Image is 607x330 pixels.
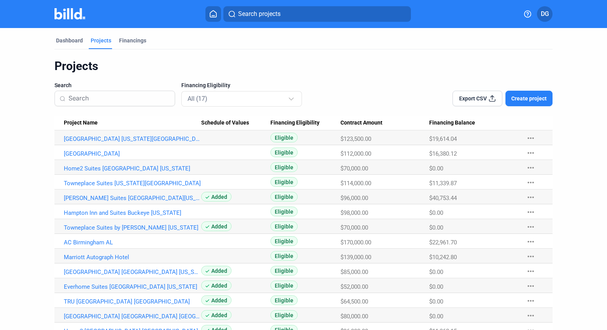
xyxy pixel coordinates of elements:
[181,81,230,89] span: Financing Eligibility
[453,91,502,106] button: Export CSV
[56,37,83,44] div: Dashboard
[537,6,553,22] button: DG
[201,119,249,126] span: Schedule of Values
[201,295,232,305] span: Added
[64,254,201,261] a: Marriott Autograph Hotel
[270,221,298,231] span: Eligible
[270,251,298,261] span: Eligible
[526,163,535,172] mat-icon: more_horiz
[270,147,298,157] span: Eligible
[429,239,457,246] span: $22,961.70
[526,222,535,232] mat-icon: more_horiz
[270,133,298,142] span: Eligible
[505,91,553,106] button: Create project
[526,133,535,143] mat-icon: more_horiz
[270,119,340,126] div: Financing Eligibility
[270,119,319,126] span: Financing Eligibility
[270,192,298,202] span: Eligible
[64,239,201,246] a: AC Birmingham AL
[526,237,535,246] mat-icon: more_horiz
[119,37,146,44] div: Financings
[340,239,371,246] span: $170,000.00
[64,313,201,320] a: [GEOGRAPHIC_DATA] [GEOGRAPHIC_DATA] [GEOGRAPHIC_DATA]
[64,119,98,126] span: Project Name
[340,165,368,172] span: $70,000.00
[68,90,170,107] input: Search
[526,207,535,217] mat-icon: more_horiz
[340,283,368,290] span: $52,000.00
[201,221,232,231] span: Added
[429,195,457,202] span: $40,753.44
[54,81,72,89] span: Search
[340,150,371,157] span: $112,000.00
[54,59,553,74] div: Projects
[270,266,298,276] span: Eligible
[429,209,443,216] span: $0.00
[340,119,429,126] div: Contract Amount
[429,298,443,305] span: $0.00
[340,224,368,231] span: $70,000.00
[526,178,535,187] mat-icon: more_horiz
[340,209,368,216] span: $98,000.00
[340,269,368,276] span: $85,000.00
[238,9,281,19] span: Search projects
[188,95,207,102] mat-select-trigger: All (17)
[270,177,298,187] span: Eligible
[64,165,201,172] a: Home2 Suites [GEOGRAPHIC_DATA] [US_STATE]
[526,281,535,291] mat-icon: more_horiz
[201,266,232,276] span: Added
[64,195,201,202] a: [PERSON_NAME] Suites [GEOGRAPHIC_DATA][US_STATE]
[201,192,232,202] span: Added
[64,298,201,305] a: TRU [GEOGRAPHIC_DATA] [GEOGRAPHIC_DATA]
[526,296,535,305] mat-icon: more_horiz
[526,311,535,320] mat-icon: more_horiz
[270,295,298,305] span: Eligible
[64,209,201,216] a: Hampton Inn and Suites Buckeye [US_STATE]
[64,119,201,126] div: Project Name
[429,165,443,172] span: $0.00
[340,298,368,305] span: $64,500.00
[429,180,457,187] span: $11,339.87
[526,148,535,158] mat-icon: more_horiz
[526,267,535,276] mat-icon: more_horiz
[340,119,382,126] span: Contract Amount
[429,150,457,157] span: $16,380.12
[64,150,201,157] a: [GEOGRAPHIC_DATA]
[64,135,201,142] a: [GEOGRAPHIC_DATA] [US_STATE][GEOGRAPHIC_DATA] [GEOGRAPHIC_DATA]
[526,252,535,261] mat-icon: more_horiz
[270,207,298,216] span: Eligible
[340,195,368,202] span: $96,000.00
[64,224,201,231] a: Towneplace Suites by [PERSON_NAME] [US_STATE]
[340,135,371,142] span: $123,500.00
[340,313,368,320] span: $80,000.00
[91,37,111,44] div: Projects
[201,119,271,126] div: Schedule of Values
[541,9,549,19] span: DG
[429,224,443,231] span: $0.00
[64,180,201,187] a: Towneplace Suites [US_STATE][GEOGRAPHIC_DATA]
[223,6,411,22] button: Search projects
[429,283,443,290] span: $0.00
[201,281,232,290] span: Added
[429,119,518,126] div: Financing Balance
[526,193,535,202] mat-icon: more_horiz
[270,281,298,290] span: Eligible
[270,310,298,320] span: Eligible
[340,254,371,261] span: $139,000.00
[429,269,443,276] span: $0.00
[511,95,547,102] span: Create project
[201,310,232,320] span: Added
[340,180,371,187] span: $114,000.00
[429,313,443,320] span: $0.00
[429,135,457,142] span: $19,614.04
[64,269,201,276] a: [GEOGRAPHIC_DATA] [GEOGRAPHIC_DATA] [US_STATE]
[54,8,85,19] img: Billd Company Logo
[64,283,201,290] a: Everhome Suites [GEOGRAPHIC_DATA] [US_STATE]
[429,119,475,126] span: Financing Balance
[270,162,298,172] span: Eligible
[270,236,298,246] span: Eligible
[429,254,457,261] span: $10,242.80
[459,95,487,102] span: Export CSV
